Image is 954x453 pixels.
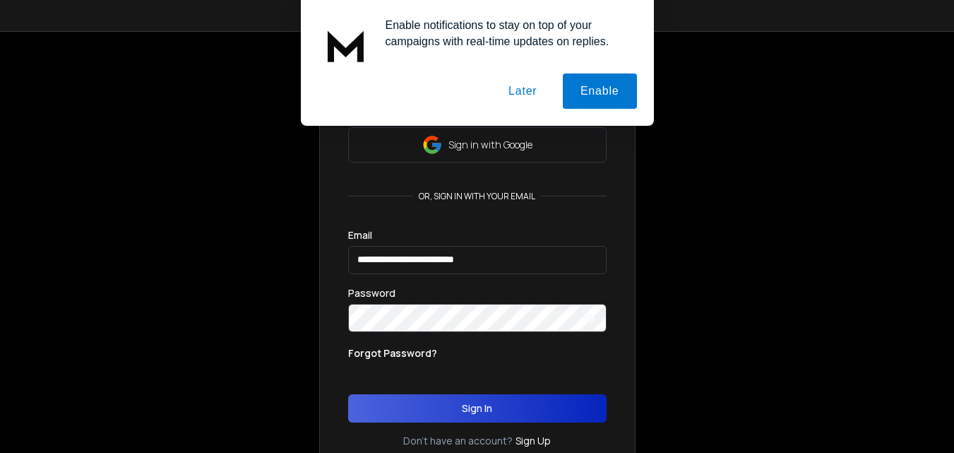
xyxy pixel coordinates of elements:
[348,394,607,423] button: Sign In
[413,191,541,202] p: or, sign in with your email
[491,73,554,109] button: Later
[403,434,513,448] p: Don't have an account?
[374,17,637,49] div: Enable notifications to stay on top of your campaigns with real-time updates on replies.
[318,17,374,73] img: notification icon
[348,127,607,163] button: Sign in with Google
[448,138,532,152] p: Sign in with Google
[348,288,395,298] label: Password
[348,346,437,360] p: Forgot Password?
[348,230,372,240] label: Email
[563,73,637,109] button: Enable
[515,434,551,448] a: Sign Up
